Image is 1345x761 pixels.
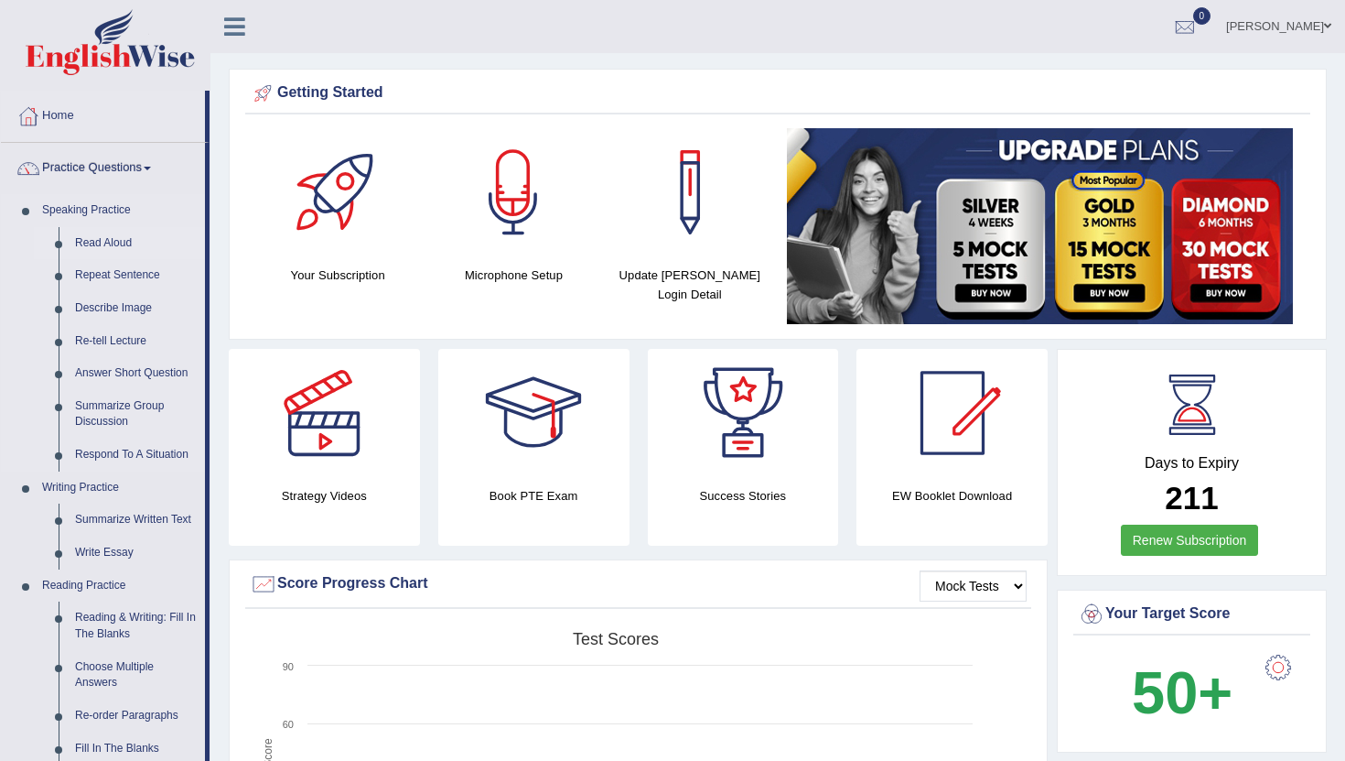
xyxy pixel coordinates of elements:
[67,227,205,260] a: Read Aloud
[787,128,1293,324] img: small5.jpg
[34,570,205,603] a: Reading Practice
[1,143,205,189] a: Practice Questions
[1078,455,1306,472] h4: Days to Expiry
[34,472,205,505] a: Writing Practice
[1,91,205,136] a: Home
[67,325,205,358] a: Re-tell Lecture
[438,486,629,506] h4: Book PTE Exam
[611,266,769,304] h4: Update [PERSON_NAME] Login Detail
[67,651,205,700] a: Choose Multiple Answers
[1121,525,1259,556] a: Renew Subscription
[648,486,839,506] h4: Success Stories
[250,80,1306,107] div: Getting Started
[67,602,205,650] a: Reading & Writing: Fill In The Blanks
[1165,480,1218,516] b: 211
[67,292,205,325] a: Describe Image
[1132,659,1232,726] b: 50+
[67,390,205,439] a: Summarize Group Discussion
[1193,7,1211,25] span: 0
[435,266,592,285] h4: Microphone Setup
[283,661,294,672] text: 90
[67,259,205,292] a: Repeat Sentence
[34,194,205,227] a: Speaking Practice
[67,700,205,733] a: Re-order Paragraphs
[856,486,1048,506] h4: EW Booklet Download
[250,571,1027,598] div: Score Progress Chart
[67,357,205,390] a: Answer Short Question
[67,537,205,570] a: Write Essay
[1078,601,1306,628] div: Your Target Score
[283,719,294,730] text: 60
[573,630,659,648] tspan: Test scores
[67,439,205,472] a: Respond To A Situation
[229,486,420,506] h4: Strategy Videos
[67,504,205,537] a: Summarize Written Text
[259,266,416,285] h4: Your Subscription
